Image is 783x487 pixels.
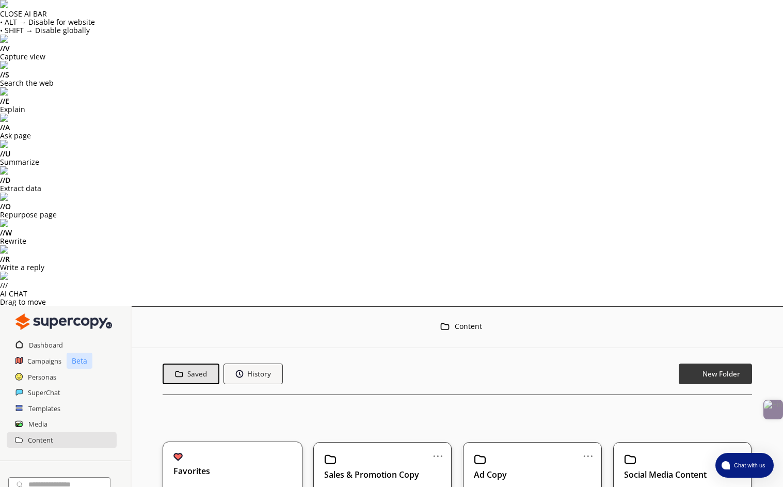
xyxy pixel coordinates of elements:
a: Campaigns [27,353,61,369]
button: History [223,364,283,384]
a: ... [732,448,743,456]
a: ... [583,448,594,456]
button: Saved [163,364,219,384]
b: History [247,369,271,379]
img: Close [324,453,337,465]
a: Media [28,416,47,432]
img: Close [173,452,183,462]
button: atlas-launcher [715,453,774,478]
a: ... [433,448,443,456]
img: Close [440,322,450,331]
a: Dashboard [29,337,63,353]
div: Content [455,322,482,333]
span: Chat with us [730,461,768,469]
b: Ad Copy [474,469,507,480]
a: SuperChat [28,385,60,400]
a: Personas [28,369,56,385]
a: Content [28,432,53,448]
button: New Folder [679,364,753,384]
a: Templates [28,401,60,416]
b: New Folder [702,369,740,379]
b: Social Media Content [624,469,707,480]
b: Saved [187,369,207,379]
img: Close [474,453,486,465]
p: Beta [67,353,92,369]
b: Favorites [173,467,210,475]
b: Sales & Promotion Copy [324,469,419,480]
img: Close [15,311,112,332]
img: Close [624,453,636,465]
